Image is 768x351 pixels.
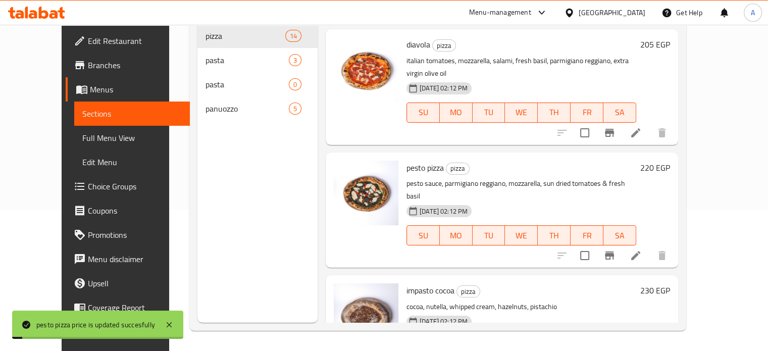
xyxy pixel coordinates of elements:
span: Upsell [88,277,182,289]
span: pizza [446,163,469,174]
span: pizza [206,30,285,42]
span: SA [607,228,632,243]
span: WE [509,105,534,120]
span: 5 [289,104,301,114]
a: Full Menu View [74,126,190,150]
span: Full Menu View [82,132,182,144]
span: pesto pizza [406,160,444,175]
span: SU [411,228,436,243]
div: items [289,103,301,115]
span: diavola [406,37,430,52]
span: MO [444,105,469,120]
h6: 230 EGP [640,283,670,297]
div: [GEOGRAPHIC_DATA] [579,7,645,18]
a: Coupons [66,198,190,223]
span: Menu disclaimer [88,253,182,265]
span: panuozzo [206,103,289,115]
div: pizza14 [197,24,318,48]
h6: 220 EGP [640,161,670,175]
span: MO [444,228,469,243]
span: pizza [433,40,455,52]
span: Coverage Report [88,302,182,314]
button: MO [440,225,473,245]
button: delete [650,121,674,145]
button: MO [440,103,473,123]
span: SU [411,105,436,120]
div: items [285,30,301,42]
span: TH [542,105,567,120]
span: FR [575,228,599,243]
nav: Menu sections [197,20,318,125]
span: Coupons [88,205,182,217]
span: Edit Restaurant [88,35,182,47]
button: TU [473,225,505,245]
span: 14 [286,31,301,41]
div: pesto pizza price is updated succesfully [36,319,155,330]
span: pasta [206,78,289,90]
span: Branches [88,59,182,71]
button: SA [603,103,636,123]
div: pasta [206,54,289,66]
button: SA [603,225,636,245]
button: TH [538,103,571,123]
a: Coverage Report [66,295,190,320]
span: TU [477,228,501,243]
span: [DATE] 02:12 PM [416,83,472,93]
span: WE [509,228,534,243]
a: Edit menu item [630,249,642,262]
p: pesto sauce, parmigiano reggiano, mozzarella, sun dried tomatoes & fresh basil [406,177,636,203]
p: italian tomatoes, mozzarella, salami, fresh basil, parmigiano reggiano, extra virgin olive oil [406,55,636,80]
button: delete [650,243,674,268]
button: WE [505,103,538,123]
a: Menus [66,77,190,102]
img: diavola [334,37,398,102]
a: Upsell [66,271,190,295]
img: impasto cocoa [334,283,398,348]
span: impasto cocoa [406,283,454,298]
div: pizza [456,285,480,297]
a: Branches [66,53,190,77]
button: TH [538,225,571,245]
span: Sections [82,108,182,120]
a: Edit Restaurant [66,29,190,53]
button: SU [406,103,440,123]
a: Promotions [66,223,190,247]
span: A [751,7,755,18]
span: TU [477,105,501,120]
div: items [289,78,301,90]
button: SU [406,225,440,245]
div: pasta0 [197,72,318,96]
a: Sections [74,102,190,126]
span: [DATE] 02:12 PM [416,207,472,216]
span: [DATE] 02:12 PM [416,317,472,326]
div: pasta3 [197,48,318,72]
div: items [289,54,301,66]
span: 0 [289,80,301,89]
button: Branch-specific-item [597,243,622,268]
div: panuozzo5 [197,96,318,121]
span: Edit Menu [82,156,182,168]
span: Promotions [88,229,182,241]
span: pizza [457,286,480,297]
div: Menu-management [469,7,531,19]
a: Edit menu item [630,127,642,139]
div: pizza [446,163,470,175]
span: TH [542,228,567,243]
span: 3 [289,56,301,65]
span: Choice Groups [88,180,182,192]
div: pizza [432,39,456,52]
span: SA [607,105,632,120]
span: FR [575,105,599,120]
img: pesto pizza [334,161,398,225]
span: Menus [90,83,182,95]
button: WE [505,225,538,245]
p: cocoa, nutella, whipped cream, hazelnuts, pistachio [406,300,636,313]
button: FR [571,103,603,123]
a: Menu disclaimer [66,247,190,271]
button: Branch-specific-item [597,121,622,145]
button: FR [571,225,603,245]
h6: 205 EGP [640,37,670,52]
